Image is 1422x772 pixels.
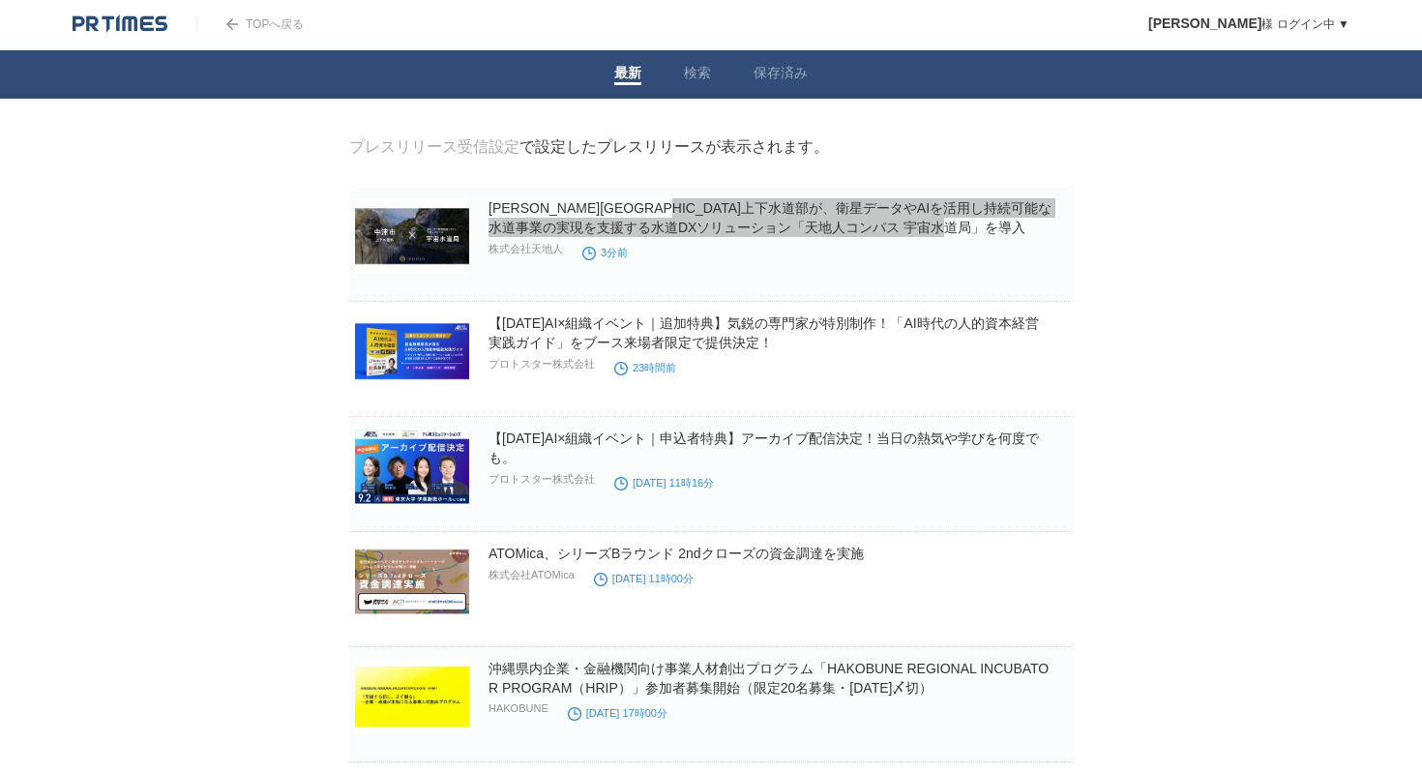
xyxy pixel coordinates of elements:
[1148,15,1261,31] span: [PERSON_NAME]
[614,65,641,85] a: 最新
[196,17,304,31] a: TOPへ戻る
[594,573,694,584] time: [DATE] 11時00分
[754,65,808,85] a: 保存済み
[489,200,1052,235] a: [PERSON_NAME][GEOGRAPHIC_DATA]上下水道部が、衛星データやAIを活用し持続可能な水道事業の実現を支援する水道DXソリューション「天地人コンパス 宇宙水道局」を導入
[489,357,595,371] p: プロトスター株式会社
[349,137,829,158] div: で設定したプレスリリースが表示されます。
[489,431,1039,465] a: 【[DATE]AI×組織イベント｜申込者特典】アーカイブ配信決定！当日の熱気や学びを何度でも。
[489,568,575,582] p: 株式会社ATOMica
[355,544,469,619] img: ATOMica、シリーズBラウンド 2ndクローズの資金調達を実施
[73,15,167,34] img: logo.png
[568,707,667,719] time: [DATE] 17時00分
[489,315,1039,350] a: 【[DATE]AI×組織イベント｜追加特典】気鋭の専門家が特別制作！「AI時代の人的資本経営 実践ガイド」をブース来場者限定で提供決定！
[614,477,714,489] time: [DATE] 11時16分
[489,546,864,561] a: ATOMica、シリーズBラウンド 2ndクローズの資金調達を実施
[355,313,469,389] img: 【9/2(火)AI×組織イベント｜追加特典】気鋭の専門家が特別制作！「AI時代の人的資本経営 実践ガイド」をブース来場者限定で提供決定！
[489,242,563,256] p: 株式会社天地人
[226,18,238,30] img: arrow.png
[355,198,469,274] img: 中津市上下水道部が、衛星データやAIを活用し持続可能な水道事業の実現を支援する水道DXソリューション「天地人コンパス 宇宙水道局」を導入
[684,65,711,85] a: 検索
[355,429,469,504] img: 【9/2(火)AI×組織イベント｜申込者特典】アーカイブ配信決定！当日の熱気や学びを何度でも。
[489,702,548,714] p: HAKOBUNE
[582,247,628,258] time: 3分前
[614,362,676,373] time: 23時間前
[489,472,595,487] p: プロトスター株式会社
[489,661,1049,696] a: 沖縄県内企業・金融機関向け事業人材創出プログラム「HAKOBUNE REGIONAL INCUBATOR PROGRAM（HRIP）」参加者募集開始（限定20名募集・[DATE]〆切）
[349,138,519,155] a: プレスリリース受信設定
[1148,17,1349,31] a: [PERSON_NAME]様 ログイン中 ▼
[355,659,469,734] img: 沖縄県内企業・金融機関向け事業人材創出プログラム「HAKOBUNE REGIONAL INCUBATOR PROGRAM（HRIP）」参加者募集開始（限定20名募集・2025年8月22日〆切）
